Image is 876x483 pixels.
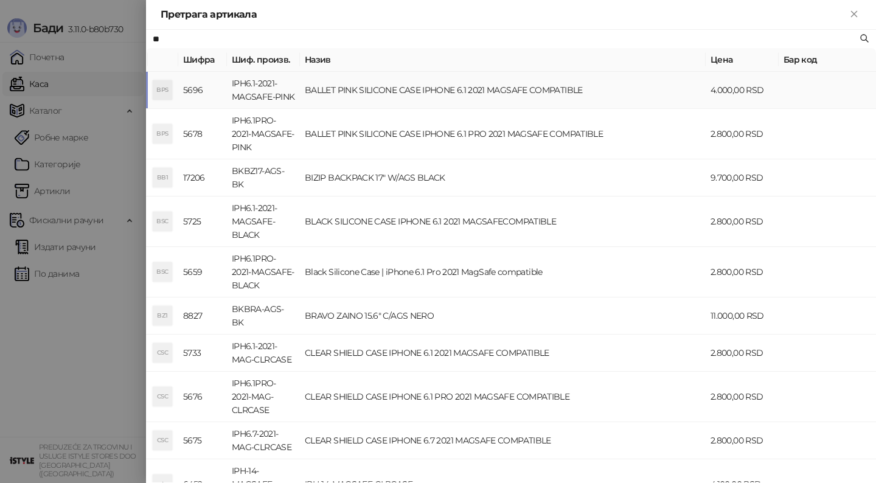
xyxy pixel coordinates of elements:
[178,159,227,196] td: 17206
[300,72,706,109] td: BALLET PINK SILICONE CASE IPHONE 6.1 2021 MAGSAFE COMPATIBLE
[300,297,706,335] td: BRAVO ZAINO 15.6" C/AGS NERO
[178,196,227,247] td: 5725
[706,247,779,297] td: 2.800,00 RSD
[300,109,706,159] td: BALLET PINK SILICONE CASE IPHONE 6.1 PRO 2021 MAGSAFE COMPATIBLE
[227,48,300,72] th: Шиф. произв.
[706,335,779,372] td: 2.800,00 RSD
[300,372,706,422] td: CLEAR SHIELD CASE IPHONE 6.1 PRO 2021 MAGSAFE COMPATIBLE
[227,159,300,196] td: BKBZ17-AGS-BK
[706,109,779,159] td: 2.800,00 RSD
[706,72,779,109] td: 4.000,00 RSD
[706,159,779,196] td: 9.700,00 RSD
[706,48,779,72] th: Цена
[227,335,300,372] td: IPH6.1-2021-MAG-CLRCASE
[153,168,172,187] div: BB1
[706,422,779,459] td: 2.800,00 RSD
[227,297,300,335] td: BKBRA-AGS-BK
[178,48,227,72] th: Шифра
[161,7,847,22] div: Претрага артикала
[153,431,172,450] div: CSC
[847,7,861,22] button: Close
[227,422,300,459] td: IPH6.7-2021-MAG-CLRCASE
[300,247,706,297] td: Black Silicone Case | iPhone 6.1 Pro 2021 MagSafe compatible
[706,196,779,247] td: 2.800,00 RSD
[300,422,706,459] td: CLEAR SHIELD CASE IPHONE 6.7 2021 MAGSAFE COMPATIBLE
[153,124,172,144] div: BPS
[706,372,779,422] td: 2.800,00 RSD
[227,72,300,109] td: IPH6.1-2021-MAGSAFE-PINK
[153,387,172,406] div: CSC
[178,335,227,372] td: 5733
[178,372,227,422] td: 5676
[153,343,172,363] div: CSC
[178,72,227,109] td: 5696
[178,297,227,335] td: 8827
[227,196,300,247] td: IPH6.1-2021-MAGSAFE-BLACK
[300,196,706,247] td: BLACK SILICONE CASE IPHONE 6.1 2021 MAGSAFECOMPATIBLE
[300,335,706,372] td: CLEAR SHIELD CASE IPHONE 6.1 2021 MAGSAFE COMPATIBLE
[178,109,227,159] td: 5678
[178,422,227,459] td: 5675
[227,372,300,422] td: IPH6.1PRO-2021-MAG-CLRCASE
[300,159,706,196] td: BIZIP BACKPACK 17" W/AGS BLACK
[178,247,227,297] td: 5659
[300,48,706,72] th: Назив
[779,48,876,72] th: Бар код
[153,306,172,325] div: BZ1
[153,262,172,282] div: BSC
[706,297,779,335] td: 11.000,00 RSD
[153,80,172,100] div: BPS
[227,247,300,297] td: IPH6.1PRO-2021-MAGSAFE-BLACK
[227,109,300,159] td: IPH6.1PRO-2021-MAGSAFE-PINK
[153,212,172,231] div: BSC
